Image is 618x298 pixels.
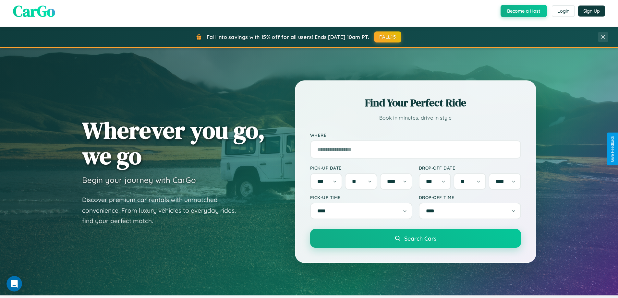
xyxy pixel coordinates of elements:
p: Book in minutes, drive in style [310,113,521,123]
div: Give Feedback [610,136,615,162]
h2: Find Your Perfect Ride [310,96,521,110]
label: Pick-up Date [310,165,412,171]
button: Sign Up [578,6,605,17]
iframe: Intercom live chat [6,276,22,292]
label: Where [310,132,521,138]
button: Login [552,5,575,17]
label: Drop-off Date [419,165,521,171]
button: Become a Host [501,5,547,17]
h1: Wherever you go, we go [82,117,265,169]
label: Drop-off Time [419,195,521,200]
button: FALL15 [374,31,401,42]
span: Fall into savings with 15% off for all users! Ends [DATE] 10am PT. [207,34,369,40]
span: CarGo [13,0,55,22]
span: Search Cars [404,235,436,242]
h3: Begin your journey with CarGo [82,175,196,185]
button: Search Cars [310,229,521,248]
label: Pick-up Time [310,195,412,200]
p: Discover premium car rentals with unmatched convenience. From luxury vehicles to everyday rides, ... [82,195,244,226]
